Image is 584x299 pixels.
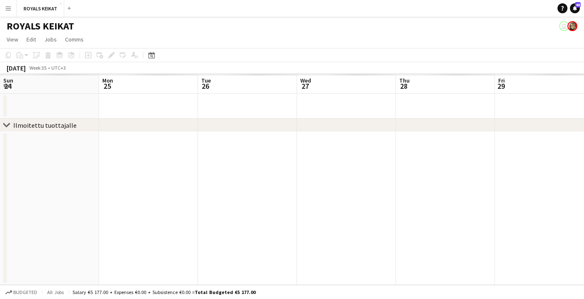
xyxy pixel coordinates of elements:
a: Edit [23,34,39,45]
span: Week 35 [27,65,48,71]
span: 29 [497,81,505,91]
span: Fri [498,77,505,84]
span: Tue [201,77,211,84]
a: View [3,34,22,45]
span: Total Budgeted €5 177.00 [195,289,256,295]
button: ROYALS KEIKAT [17,0,64,17]
h1: ROYALS KEIKAT [7,20,74,32]
span: 27 [299,81,311,91]
span: Wed [300,77,311,84]
div: Salary €5 177.00 + Expenses €0.00 + Subsistence €0.00 = [72,289,256,295]
span: 48 [575,2,581,7]
span: Budgeted [13,289,37,295]
span: 24 [2,81,13,91]
app-user-avatar: Pauliina Aalto [567,21,577,31]
a: Comms [62,34,87,45]
div: Ilmoitettu tuottajalle [13,121,77,129]
div: [DATE] [7,64,26,72]
span: Jobs [44,36,57,43]
button: Budgeted [4,288,39,297]
span: 25 [101,81,113,91]
span: 28 [398,81,410,91]
div: UTC+3 [51,65,66,71]
span: View [7,36,18,43]
span: Sun [3,77,13,84]
span: 26 [200,81,211,91]
a: Jobs [41,34,60,45]
span: All jobs [46,289,65,295]
a: 48 [570,3,580,13]
span: Comms [65,36,84,43]
span: Mon [102,77,113,84]
span: Edit [27,36,36,43]
app-user-avatar: Johanna Hytönen [559,21,569,31]
span: Thu [399,77,410,84]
